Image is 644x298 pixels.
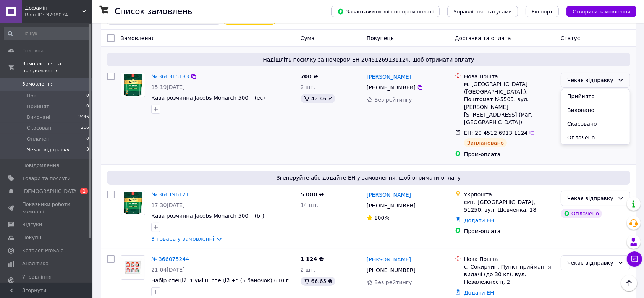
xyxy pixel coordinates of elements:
span: Надішліть посилку за номером ЕН 20451269131124, щоб отримати оплату [110,56,627,63]
div: Чекає відправку [567,194,615,202]
span: 0 [86,103,89,110]
div: Нова Пошта [464,255,555,263]
span: Аналітика [22,260,49,267]
a: № 366196121 [151,191,189,198]
span: Замовлення [22,81,54,87]
span: Управління сайтом [22,274,71,287]
span: 15:19[DATE] [151,84,185,90]
span: 3 [86,146,89,153]
li: Скасовано [561,117,630,131]
a: [PERSON_NAME] [367,73,411,81]
div: Пром-оплата [464,227,555,235]
span: Замовлення [121,35,155,41]
div: 66.65 ₴ [301,277,335,286]
button: Управління статусами [447,6,518,17]
div: Ваш ID: 3798074 [25,11,92,18]
span: Згенеруйте або додайте ЕН у замовлення, щоб отримати оплату [110,174,627,181]
span: Замовлення та повідомлення [22,60,92,74]
span: Відгуки [22,221,42,228]
span: Повідомлення [22,162,59,169]
span: 2 шт. [301,84,316,90]
a: Створити замовлення [559,8,636,14]
span: ЕН: 20 4512 6913 1124 [464,130,528,136]
span: 700 ₴ [301,73,318,79]
span: 0 [86,92,89,99]
span: 100% [374,215,390,221]
span: [PHONE_NUMBER] [367,202,416,209]
span: Покупці [22,234,43,241]
div: м. [GEOGRAPHIC_DATA] ([GEOGRAPHIC_DATA].), Поштомат №5505: вул. [PERSON_NAME][STREET_ADDRESS] (ма... [464,80,555,126]
button: Експорт [526,6,559,17]
span: Управління статусами [453,9,512,15]
span: Оплачені [27,136,51,143]
a: № 366075244 [151,256,189,262]
div: Укрпошта [464,191,555,198]
span: Cума [301,35,315,41]
span: Доставка та оплата [455,35,511,41]
span: Головна [22,47,44,54]
span: Експорт [532,9,553,15]
span: Завантажити звіт по пром-оплаті [337,8,434,15]
div: Оплачено [561,209,602,218]
img: Фото товару [121,73,145,97]
span: Каталог ProSale [22,247,63,254]
a: № 366315133 [151,73,189,79]
div: Чекає відправку [567,76,615,84]
a: Кава розчинна Jacobs Monarch 500 г (br) [151,213,264,219]
span: Показники роботи компанії [22,201,71,215]
li: Виконано [561,103,630,117]
span: 1 124 ₴ [301,256,324,262]
div: 42.46 ₴ [301,94,335,103]
span: Статус [561,35,580,41]
a: Фото товару [121,255,145,280]
button: Завантажити звіт по пром-оплаті [331,6,440,17]
span: 2446 [78,114,89,121]
span: 0 [86,136,89,143]
div: с. Сокирчин, Пункт приймання-видачі (до 30 кг): вул. Незалежності, 2 [464,263,555,286]
span: Створити замовлення [573,9,630,15]
span: 5 080 ₴ [301,191,324,198]
a: [PERSON_NAME] [367,191,411,199]
span: 21:04[DATE] [151,267,185,273]
div: Заплановано [464,138,507,147]
a: [PERSON_NAME] [367,256,411,263]
span: 14 шт. [301,202,319,208]
img: Фото товару [121,256,145,279]
span: Дофамін [25,5,82,11]
h1: Список замовлень [115,7,192,16]
span: [PHONE_NUMBER] [367,267,416,273]
span: 206 [81,125,89,131]
img: Фото товару [121,191,145,215]
span: [DEMOGRAPHIC_DATA] [22,188,79,195]
button: Створити замовлення [566,6,636,17]
a: Додати ЕН [464,290,494,296]
span: Без рейтингу [374,279,412,285]
span: Без рейтингу [374,97,412,103]
div: Нова Пошта [464,73,555,80]
div: Чекає відправку [567,259,615,267]
input: Пошук [4,27,90,40]
span: Скасовані [27,125,53,131]
span: Чекає відправку [27,146,70,153]
div: смт. [GEOGRAPHIC_DATA], 51250, вул. Шевченка, 18 [464,198,555,214]
span: 2 шт. [301,267,316,273]
a: Додати ЕН [464,217,494,223]
div: Пром-оплата [464,151,555,158]
span: Прийняті [27,103,50,110]
a: Кава розчинна Jacobs Monarch 500 г (ec) [151,95,265,101]
li: Оплачено [561,131,630,144]
span: Покупець [367,35,394,41]
a: 3 товара у замовленні [151,236,214,242]
span: 1 [80,188,88,194]
span: Виконані [27,114,50,121]
li: Прийнято [561,89,630,103]
button: Чат з покупцем [627,251,642,267]
a: Набір спецій "Суміші спецій +" (6 баночок) 610 г [151,277,289,283]
span: Товари та послуги [22,175,71,182]
span: 17:30[DATE] [151,202,185,208]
